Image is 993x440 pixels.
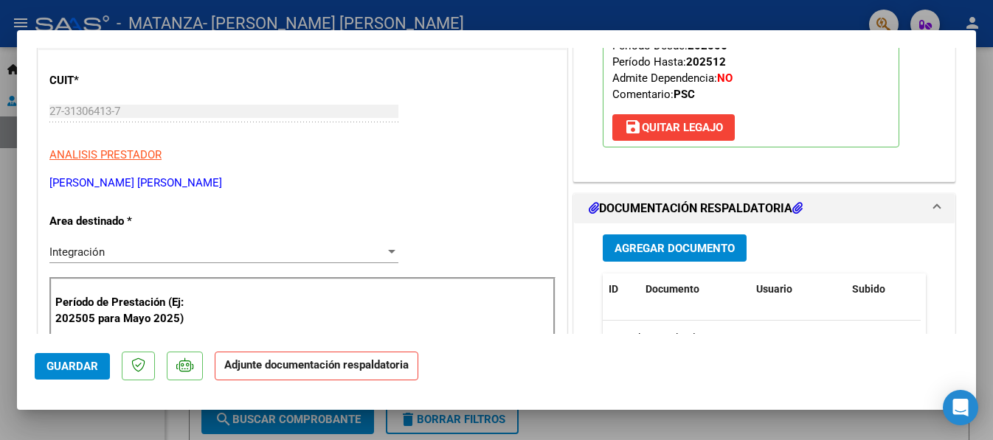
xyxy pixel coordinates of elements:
p: [PERSON_NAME] [PERSON_NAME] [49,175,556,192]
mat-icon: save [624,118,642,136]
button: Agregar Documento [603,234,747,262]
button: Guardar [35,353,110,380]
span: Guardar [46,360,98,373]
p: Período de Prestación (Ej: 202505 para Mayo 2025) [55,294,204,327]
span: CUIL: Nombre y Apellido: Período Desde: Período Hasta: Admite Dependencia: [612,7,879,101]
strong: NO [717,71,733,85]
span: Subido [852,283,885,295]
strong: 202512 [686,55,726,69]
div: Open Intercom Messenger [943,390,978,425]
div: No data to display [603,321,921,357]
span: Documento [646,283,699,295]
button: Quitar Legajo [612,114,735,141]
mat-expansion-panel-header: DOCUMENTACIÓN RESPALDATORIA [574,194,955,223]
span: ID [609,283,618,295]
span: Quitar Legajo [624,121,723,134]
span: ANALISIS PRESTADOR [49,148,162,161]
strong: PSC [674,88,695,101]
p: CUIT [49,72,201,89]
strong: 202506 [688,39,727,52]
strong: Adjunte documentación respaldatoria [224,358,409,371]
p: Area destinado * [49,213,201,230]
span: Usuario [756,283,792,295]
datatable-header-cell: Subido [846,273,920,305]
datatable-header-cell: Usuario [750,273,846,305]
span: Agregar Documento [615,242,735,255]
datatable-header-cell: ID [603,273,640,305]
span: Integración [49,245,105,259]
datatable-header-cell: Documento [640,273,750,305]
span: Comentario: [612,88,695,101]
h1: DOCUMENTACIÓN RESPALDATORIA [589,200,803,217]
